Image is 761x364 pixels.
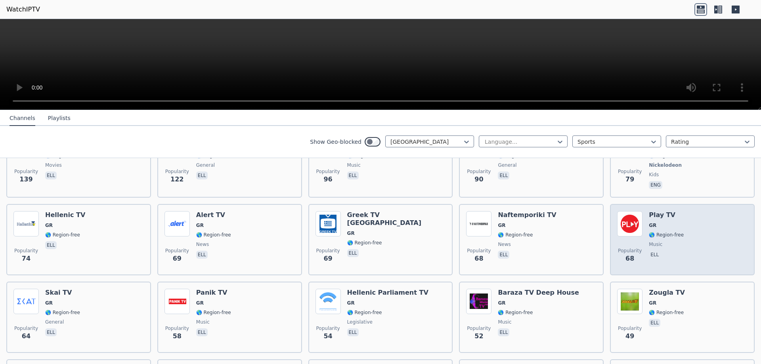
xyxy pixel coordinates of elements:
[649,181,662,189] p: eng
[196,232,231,238] span: 🌎 Region-free
[45,289,80,297] h6: Skai TV
[467,248,491,254] span: Popularity
[347,319,373,325] span: legislative
[45,300,53,306] span: GR
[649,319,660,327] p: ell
[164,211,190,236] img: Alert TV
[45,211,85,219] h6: Hellenic TV
[316,168,340,175] span: Popularity
[498,241,511,248] span: news
[316,248,340,254] span: Popularity
[347,162,361,168] span: music
[45,319,64,325] span: general
[498,232,533,238] span: 🌎 Region-free
[474,175,483,184] span: 90
[196,251,208,259] p: ell
[196,289,231,297] h6: Panik TV
[347,289,428,297] h6: Hellenic Parliament TV
[45,222,53,229] span: GR
[347,240,382,246] span: 🌎 Region-free
[625,254,634,263] span: 68
[649,232,684,238] span: 🌎 Region-free
[323,332,332,341] span: 54
[498,328,509,336] p: ell
[164,289,190,314] img: Panik TV
[19,175,33,184] span: 139
[13,289,39,314] img: Skai TV
[6,5,40,14] a: WatchIPTV
[45,232,80,238] span: 🌎 Region-free
[498,251,509,259] p: ell
[48,111,71,126] button: Playlists
[466,211,491,236] img: Naftemporiki TV
[347,300,355,306] span: GR
[467,168,491,175] span: Popularity
[625,332,634,341] span: 49
[10,111,35,126] button: Channels
[323,254,332,263] span: 69
[196,172,208,179] p: ell
[323,175,332,184] span: 96
[13,211,39,236] img: Hellenic TV
[196,211,231,219] h6: Alert TV
[196,162,215,168] span: general
[649,289,685,297] h6: Zougla TV
[196,222,204,229] span: GR
[625,175,634,184] span: 79
[617,289,642,314] img: Zougla TV
[474,254,483,263] span: 68
[498,172,509,179] p: ell
[45,162,62,168] span: movies
[649,211,684,219] h6: Play TV
[165,325,189,332] span: Popularity
[649,251,660,259] p: ell
[310,138,361,146] label: Show Geo-blocked
[498,319,511,325] span: music
[315,211,341,236] img: Greek TV London
[498,222,505,229] span: GR
[173,332,182,341] span: 58
[316,325,340,332] span: Popularity
[196,300,204,306] span: GR
[173,254,182,263] span: 69
[45,241,57,249] p: ell
[649,309,684,316] span: 🌎 Region-free
[617,211,642,236] img: Play TV
[347,328,359,336] p: ell
[467,325,491,332] span: Popularity
[170,175,184,184] span: 122
[196,309,231,316] span: 🌎 Region-free
[14,168,38,175] span: Popularity
[45,328,57,336] p: ell
[498,162,516,168] span: general
[347,309,382,316] span: 🌎 Region-free
[498,300,505,306] span: GR
[196,241,209,248] span: news
[618,248,642,254] span: Popularity
[498,211,556,219] h6: Naftemporiki TV
[14,248,38,254] span: Popularity
[196,319,210,325] span: music
[347,230,355,236] span: GR
[165,248,189,254] span: Popularity
[474,332,483,341] span: 52
[649,300,656,306] span: GR
[14,325,38,332] span: Popularity
[649,222,656,229] span: GR
[649,241,662,248] span: music
[347,211,446,227] h6: Greek TV [GEOGRAPHIC_DATA]
[22,332,31,341] span: 64
[165,168,189,175] span: Popularity
[315,289,341,314] img: Hellenic Parliament TV
[649,172,659,178] span: kids
[347,172,359,179] p: ell
[45,172,57,179] p: ell
[498,289,579,297] h6: Baraza TV Deep House
[347,249,359,257] p: ell
[618,325,642,332] span: Popularity
[618,168,642,175] span: Popularity
[498,309,533,316] span: 🌎 Region-free
[22,254,31,263] span: 74
[196,328,208,336] p: ell
[45,309,80,316] span: 🌎 Region-free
